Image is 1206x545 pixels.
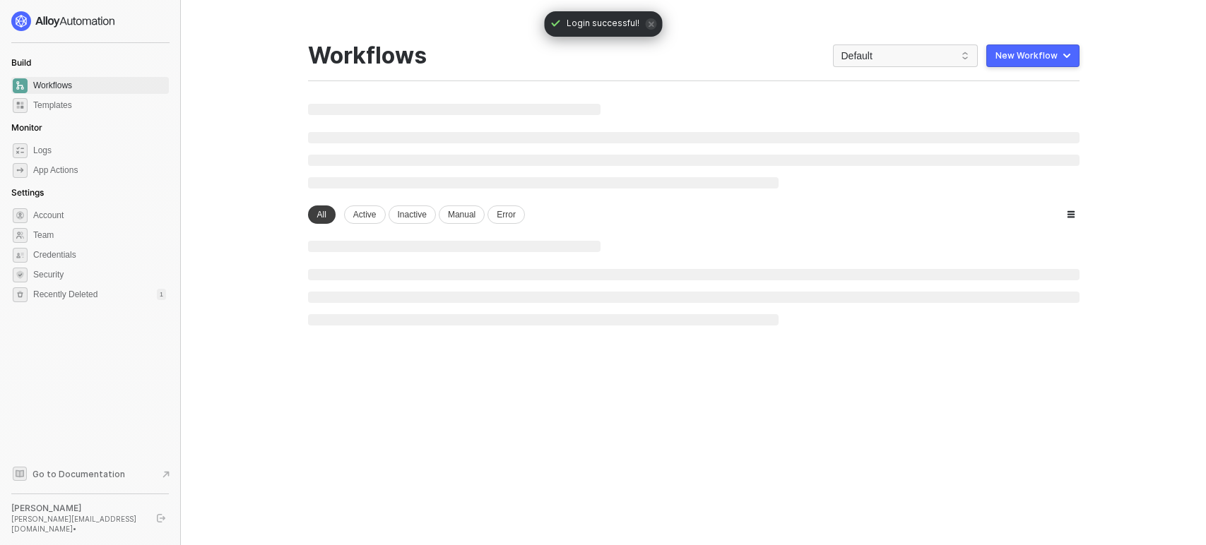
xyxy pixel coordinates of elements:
span: icon-close [645,18,656,30]
span: Settings [11,187,44,198]
span: logout [157,514,165,522]
span: settings [13,208,28,223]
div: 1 [157,289,166,300]
span: Default [841,45,969,66]
img: logo [11,11,116,31]
span: team [13,228,28,243]
span: Team [33,227,166,244]
span: Login successful! [567,17,639,31]
div: [PERSON_NAME][EMAIL_ADDRESS][DOMAIN_NAME] • [11,514,144,534]
span: document-arrow [159,467,173,481]
span: Recently Deleted [33,289,97,301]
div: Inactive [389,205,436,224]
a: Knowledge Base [11,465,170,482]
div: Error [487,205,525,224]
span: icon-logs [13,143,28,158]
span: documentation [13,467,27,481]
span: settings [13,287,28,302]
span: security [13,268,28,282]
span: Build [11,57,31,68]
span: Monitor [11,122,42,133]
span: credentials [13,248,28,263]
div: Active [344,205,386,224]
div: New Workflow [995,50,1058,61]
div: [PERSON_NAME] [11,503,144,514]
div: App Actions [33,164,78,176]
span: icon-check [550,18,561,29]
span: Account [33,207,166,224]
span: Workflows [33,77,166,94]
span: Templates [33,97,166,114]
div: All [308,205,336,224]
span: Logs [33,142,166,159]
span: dashboard [13,78,28,93]
div: Manual [439,205,485,224]
span: Credentials [33,246,166,263]
span: Go to Documentation [32,468,125,480]
a: logo [11,11,169,31]
span: marketplace [13,98,28,113]
button: New Workflow [986,44,1080,67]
div: Workflows [308,42,427,69]
span: icon-app-actions [13,163,28,178]
span: Security [33,266,166,283]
